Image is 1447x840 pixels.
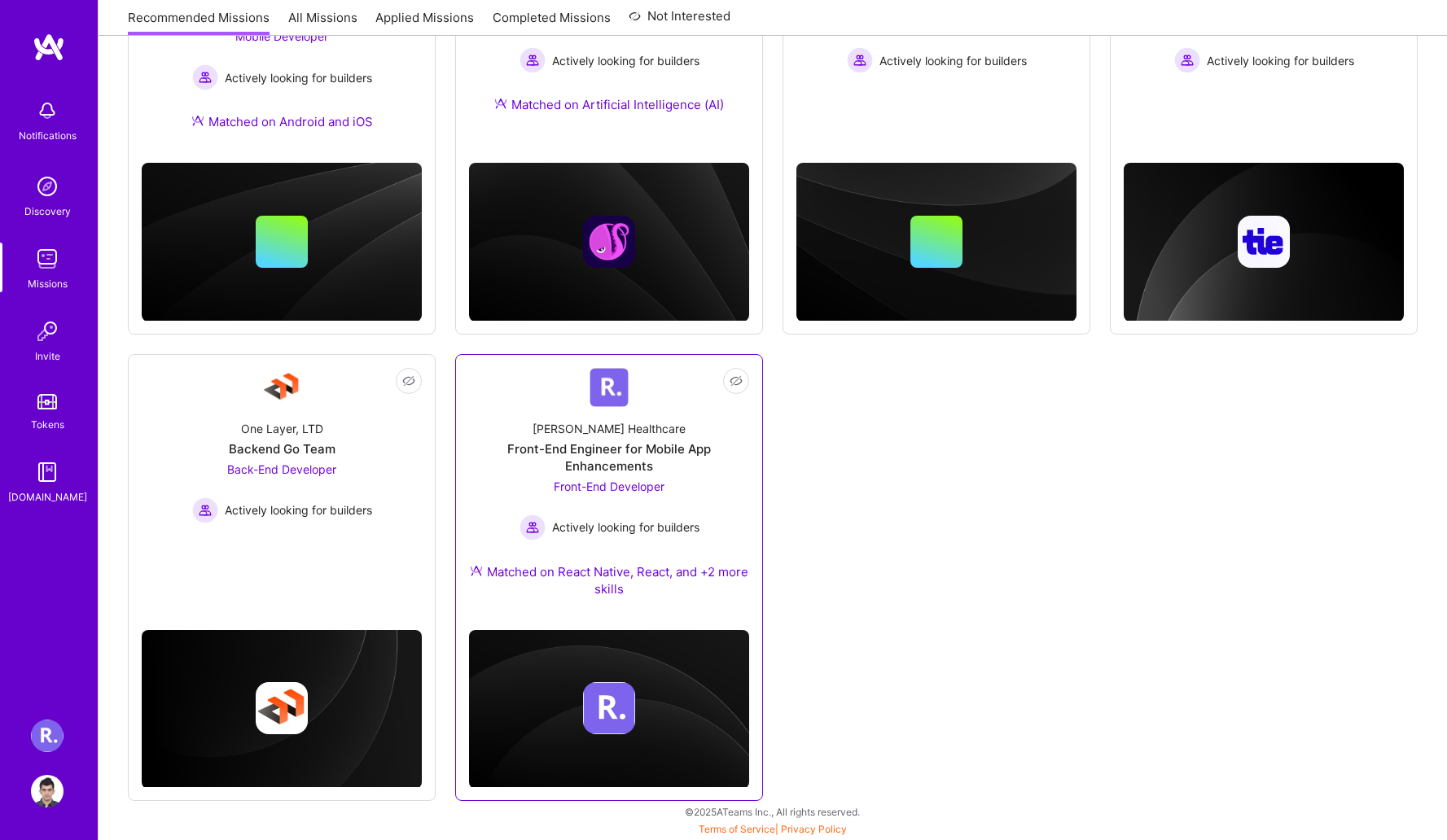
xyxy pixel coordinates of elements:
span: Mobile Developer [235,29,328,43]
i: icon EyeClosed [730,374,743,387]
div: Tokens [31,416,64,433]
img: guide book [31,456,64,488]
a: Company Logo[PERSON_NAME] HealthcareFront-End Engineer for Mobile App EnhancementsFront-End Devel... [469,368,749,617]
i: icon EyeClosed [402,374,415,387]
img: Actively looking for builders [847,47,873,73]
a: Completed Missions [493,9,611,36]
span: Actively looking for builders [1207,52,1354,69]
div: One Layer, LTD [241,420,323,437]
span: | [699,823,847,835]
a: Not Interested [629,7,730,36]
img: User Avatar [31,775,64,807]
img: cover [796,163,1076,321]
a: Roger Healthcare: Roger Heath:Full-Stack Engineer [27,720,68,752]
img: tokens [37,394,57,409]
img: cover [469,163,749,321]
img: Actively looking for builders [192,497,218,523]
div: Backend Go Team [229,440,335,457]
div: [DOMAIN_NAME] [8,488,87,505]
img: Ateam Purple Icon [470,564,483,577]
img: bell [31,94,64,127]
img: logo [33,33,65,62]
a: Privacy Policy [781,823,847,835]
img: Ateam Purple Icon [494,97,507,110]
a: Recommended Missions [128,9,270,36]
img: Actively looking for builders [1174,47,1200,73]
img: Company logo [256,682,308,734]
div: Discovery [24,203,71,220]
img: cover [469,630,749,789]
img: cover [142,163,422,321]
span: Front-End Developer [554,479,664,493]
a: Company LogoOne Layer, LTDBackend Go TeamBack-End Developer Actively looking for buildersActively... [142,368,422,571]
span: Actively looking for builders [225,69,372,86]
a: Applied Missions [375,9,474,36]
span: Actively looking for builders [552,518,699,536]
img: Company logo [1238,216,1290,268]
img: Company logo [583,682,635,734]
img: Ateam Purple Icon [191,114,204,127]
span: Back-End Developer [227,462,336,476]
img: Actively looking for builders [520,514,546,540]
span: Actively looking for builders [879,52,1027,69]
div: Front-End Engineer for Mobile App Enhancements [469,440,749,475]
img: Company logo [583,216,635,268]
img: discovery [31,170,64,203]
div: Matched on Artificial Intelligence (AI) [494,96,724,113]
img: Invite [31,315,64,348]
img: Roger Healthcare: Roger Heath:Full-Stack Engineer [31,720,64,752]
img: Actively looking for builders [520,47,546,73]
div: Invite [35,348,60,365]
span: Actively looking for builders [225,501,372,518]
img: cover [142,630,422,789]
img: teamwork [31,243,64,275]
span: Actively looking for builders [552,52,699,69]
a: Terms of Service [699,823,775,835]
a: All Missions [288,9,357,36]
img: Company Logo [590,368,629,407]
div: Missions [28,275,68,292]
div: [PERSON_NAME] Healthcare [533,420,686,437]
div: Notifications [19,127,77,144]
img: Company Logo [262,368,301,407]
div: Matched on Android and iOS [191,113,373,130]
div: Matched on React Native, React, and +2 more skills [469,563,749,597]
img: Actively looking for builders [192,64,218,90]
img: cover [1124,163,1404,322]
div: © 2025 ATeams Inc., All rights reserved. [98,791,1447,832]
a: User Avatar [27,775,68,807]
